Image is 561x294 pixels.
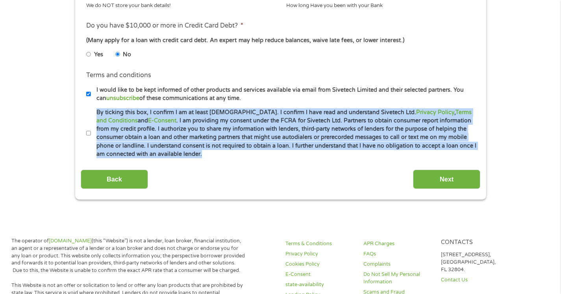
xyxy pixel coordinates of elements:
a: Privacy Policy [285,250,354,258]
a: Contact Us [441,276,509,284]
a: E-Consent [148,117,176,124]
a: unsubscribe [106,95,139,102]
label: Do you have $10,000 or more in Credit Card Debt? [86,22,243,30]
a: FAQs [363,250,432,258]
p: The operator of (this “Website”) is not a lender, loan broker, financial institution, an agent or... [11,237,245,274]
label: By ticking this box, I confirm I am at least [DEMOGRAPHIC_DATA]. I confirm I have read and unders... [91,108,477,159]
a: [DOMAIN_NAME] [49,238,92,244]
a: Do Not Sell My Personal Information [363,271,432,286]
a: Terms & Conditions [285,240,354,248]
label: Yes [94,50,103,59]
label: Terms and conditions [86,71,151,80]
label: No [123,50,131,59]
input: Back [81,170,148,189]
a: Complaints [363,261,432,268]
a: Privacy Policy [416,109,454,116]
label: I would like to be kept informed of other products and services available via email from Sivetech... [91,86,477,103]
h4: Contacts [441,239,509,246]
a: APR Charges [363,240,432,248]
a: Cookies Policy [285,261,354,268]
p: [STREET_ADDRESS], [GEOGRAPHIC_DATA], FL 32804. [441,251,509,274]
div: (Many apply for a loan with credit card debt. An expert may help reduce balances, waive late fees... [86,36,474,45]
a: state-availability [285,281,354,288]
a: E-Consent [285,271,354,278]
input: Next [413,170,480,189]
a: Terms and Conditions [96,109,472,124]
